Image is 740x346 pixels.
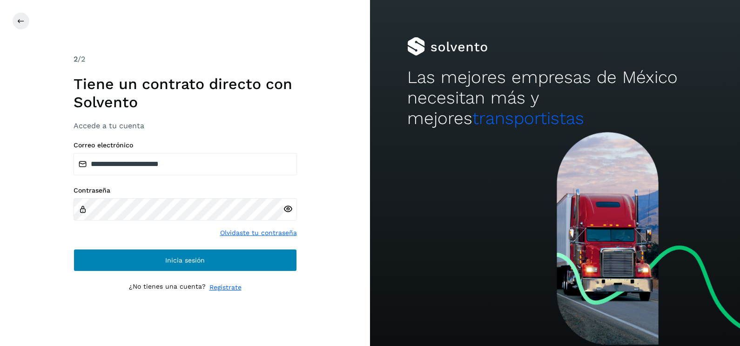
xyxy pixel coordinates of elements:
a: Regístrate [209,283,242,292]
h1: Tiene un contrato directo con Solvento [74,75,297,111]
label: Contraseña [74,187,297,194]
div: /2 [74,54,297,65]
label: Correo electrónico [74,141,297,149]
a: Olvidaste tu contraseña [220,228,297,238]
h2: Las mejores empresas de México necesitan más y mejores [407,67,703,129]
span: transportistas [472,108,584,128]
h3: Accede a tu cuenta [74,121,297,130]
button: Inicia sesión [74,249,297,271]
span: Inicia sesión [165,257,205,263]
span: 2 [74,55,78,63]
p: ¿No tienes una cuenta? [129,283,206,292]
